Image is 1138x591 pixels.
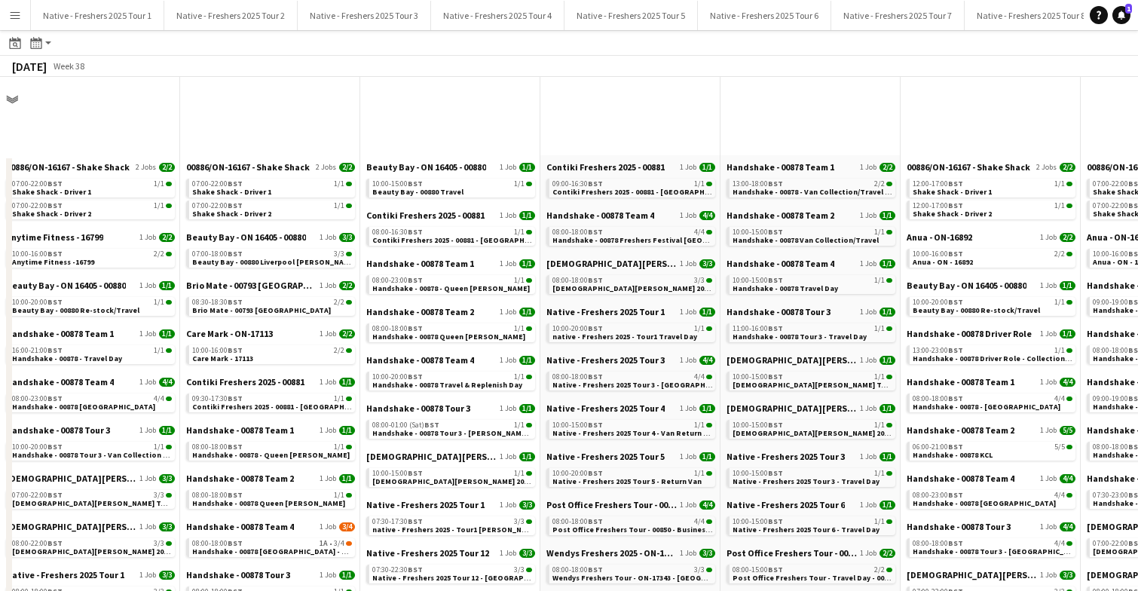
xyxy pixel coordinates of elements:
[12,201,172,218] a: 07:00-22:00BST1/1Shake Shack - Driver 2
[514,228,525,236] span: 1/1
[12,299,63,306] span: 10:00-20:00
[860,259,876,268] span: 1 Job
[334,250,344,258] span: 3/3
[12,179,172,196] a: 07:00-22:00BST1/1Shake Shack - Driver 1
[733,235,879,245] span: Handshake - 00878 Van Collection/Travel
[372,323,532,341] a: 08:00-18:00BST1/1Handshake - 00878 Queen [PERSON_NAME]
[907,231,972,243] span: Anua - ON-16892
[186,280,317,291] span: Brio Mate - 00793 Birmingham
[366,354,535,403] div: Handshake - 00878 Team 41 Job1/110:00-20:00BST1/1Handshake - 00878 Travel & Replenish Day
[913,297,1072,314] a: 10:00-20:00BST1/1Beauty Bay - 00880 Re-stock/Travel
[552,372,712,389] a: 08:00-18:00BST4/4Native - Freshers 2025 Tour 3 - [GEOGRAPHIC_DATA]
[1112,6,1130,24] a: 1
[768,323,783,333] span: BST
[907,161,1030,173] span: 00886/ON-16167 - Shake Shack
[913,299,963,306] span: 10:00-20:00
[320,233,336,242] span: 1 Job
[907,161,1075,173] a: 00886/ON-16167 - Shake Shack2 Jobs2/2
[588,275,603,285] span: BST
[6,231,175,243] a: Anytime Fitness - 167991 Job2/2
[372,187,463,197] span: Beauty Bay - 00880 Travel
[546,258,715,269] a: [DEMOGRAPHIC_DATA][PERSON_NAME] 2025 Tour 2 - 008481 Job3/3
[733,283,838,293] span: Handshake - 00878 Travel Day
[913,179,1072,196] a: 12:00-17:00BST1/1Shake Shack - Driver 1
[186,161,355,173] a: 00886/ON-16167 - Shake Shack2 Jobs2/2
[192,209,271,219] span: Shake Shack - Driver 2
[519,356,535,365] span: 1/1
[12,354,122,363] span: Handshake - 00878 - Travel Day
[733,179,892,196] a: 13:00-18:00BST2/2Handshake - 00878 - Van Collection/Travel Day
[680,356,696,365] span: 1 Job
[913,354,1104,363] span: Handshake - 00878 Driver Role - Collection & Drop Off
[6,161,175,231] div: 00886/ON-16167 - Shake Shack2 Jobs2/207:00-22:00BST1/1Shake Shack - Driver 107:00-22:00BST1/1Shak...
[768,179,783,188] span: BST
[500,211,516,220] span: 1 Job
[339,329,355,338] span: 2/2
[860,211,876,220] span: 1 Job
[339,233,355,242] span: 3/3
[831,1,965,30] button: Native - Freshers 2025 Tour 7
[727,258,895,306] div: Handshake - 00878 Team 41 Job1/110:00-15:00BST1/1Handshake - 00878 Travel Day
[727,306,895,317] a: Handshake - 00878 Tour 31 Job1/1
[12,249,172,266] a: 10:00-16:00BST2/2Anytime Fitness -16799
[1036,163,1057,172] span: 2 Jobs
[372,277,423,284] span: 08:00-23:00
[546,354,715,366] a: Native - Freshers 2025 Tour 31 Job4/4
[366,210,535,221] a: Contiki Freshers 2025 - 008811 Job1/1
[431,1,564,30] button: Native - Freshers 2025 Tour 4
[139,329,156,338] span: 1 Job
[1054,202,1065,210] span: 1/1
[6,280,175,291] a: Beauty Bay - ON 16405 - 008801 Job1/1
[1040,281,1057,290] span: 1 Job
[727,306,895,354] div: Handshake - 00878 Tour 31 Job1/111:00-16:00BST1/1Handshake - 00878 Tour 3 - Travel Day
[12,250,63,258] span: 10:00-16:00
[907,328,1075,339] a: Handshake - 00878 Driver Role1 Job1/1
[727,258,895,269] a: Handshake - 00878 Team 41 Job1/1
[139,233,156,242] span: 1 Job
[12,305,139,315] span: Beauty Bay - 00880 Re-stock/Travel
[913,249,1072,266] a: 10:00-16:00BST2/2Anua - ON - 16892
[6,231,103,243] span: Anytime Fitness - 16799
[860,163,876,172] span: 1 Job
[366,258,474,269] span: Handshake - 00878 Team 1
[546,210,654,221] span: Handshake - 00878 Team 4
[694,325,705,332] span: 1/1
[948,345,963,355] span: BST
[733,228,783,236] span: 10:00-15:00
[334,347,344,354] span: 2/2
[727,258,834,269] span: Handshake - 00878 Team 4
[694,180,705,188] span: 1/1
[733,325,783,332] span: 11:00-16:00
[408,227,423,237] span: BST
[192,297,352,314] a: 08:30-18:30BST2/2Brio Mate - 00793 [GEOGRAPHIC_DATA]
[913,257,973,267] span: Anua - ON - 16892
[727,210,895,258] div: Handshake - 00878 Team 21 Job1/110:00-15:00BST1/1Handshake - 00878 Van Collection/Travel
[552,275,712,292] a: 08:00-18:00BST3/3[DEMOGRAPHIC_DATA][PERSON_NAME] 2025 Tour 2 - 00848 - [GEOGRAPHIC_DATA]
[186,231,355,243] a: Beauty Bay - ON 16405 - 008801 Job3/3
[546,258,715,306] div: [DEMOGRAPHIC_DATA][PERSON_NAME] 2025 Tour 2 - 008481 Job3/308:00-18:00BST3/3[DEMOGRAPHIC_DATA][PE...
[727,161,834,173] span: Handshake - 00878 Team 1
[913,347,963,354] span: 13:00-23:00
[768,372,783,381] span: BST
[228,345,243,355] span: BST
[6,280,126,291] span: Beauty Bay - ON 16405 - 00880
[408,372,423,381] span: BST
[186,328,355,339] a: Care Mark - ON-171131 Job2/2
[552,325,603,332] span: 10:00-20:00
[699,163,715,172] span: 1/1
[186,280,355,328] div: Brio Mate - 00793 [GEOGRAPHIC_DATA]1 Job2/208:30-18:30BST2/2Brio Mate - 00793 [GEOGRAPHIC_DATA]
[228,179,243,188] span: BST
[334,180,344,188] span: 1/1
[546,210,715,221] a: Handshake - 00878 Team 41 Job4/4
[880,308,895,317] span: 1/1
[907,161,1075,231] div: 00886/ON-16167 - Shake Shack2 Jobs2/212:00-17:00BST1/1Shake Shack - Driver 112:00-17:00BST1/1Shak...
[680,211,696,220] span: 1 Job
[31,1,164,30] button: Native - Freshers 2025 Tour 1
[192,249,352,266] a: 07:00-18:00BST3/3Beauty Bay - 00880 Liverpool [PERSON_NAME] Freshers
[154,180,164,188] span: 1/1
[680,259,696,268] span: 1 Job
[913,250,963,258] span: 10:00-16:00
[733,277,783,284] span: 10:00-15:00
[159,233,175,242] span: 2/2
[546,210,715,258] div: Handshake - 00878 Team 41 Job4/408:00-18:00BST4/4Handshake - 00878 Freshers Festival [GEOGRAPHIC_...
